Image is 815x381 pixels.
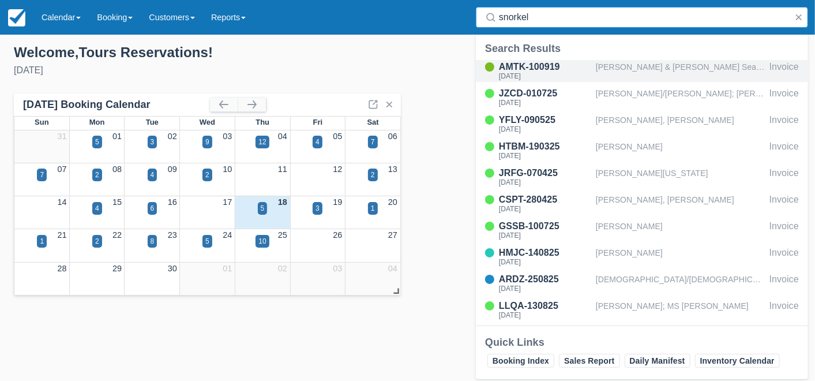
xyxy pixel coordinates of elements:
[499,299,591,313] div: LLQA-130825
[316,203,320,214] div: 3
[559,354,619,368] a: Sales Report
[168,132,177,141] a: 02
[258,236,266,246] div: 10
[151,236,155,246] div: 8
[23,98,210,111] div: [DATE] Booking Calendar
[769,140,799,162] div: Invoice
[58,165,67,174] a: 07
[388,197,397,207] a: 20
[596,219,765,241] div: [PERSON_NAME]
[769,60,799,82] div: Invoice
[695,354,780,368] a: Inventory Calendar
[278,197,287,207] a: 18
[333,264,342,273] a: 03
[278,264,287,273] a: 02
[35,118,48,126] span: Sun
[223,197,232,207] a: 17
[769,87,799,109] div: Invoice
[258,137,266,147] div: 12
[58,132,67,141] a: 31
[168,197,177,207] a: 16
[278,230,287,240] a: 25
[476,272,808,294] a: ARDZ-250825[DATE][DEMOGRAPHIC_DATA]/[DEMOGRAPHIC_DATA][PERSON_NAME][DEMOGRAPHIC_DATA]/[PERSON_NAM...
[371,203,375,214] div: 1
[596,299,765,321] div: [PERSON_NAME]; MS [PERSON_NAME]
[499,285,591,292] div: [DATE]
[14,44,399,61] div: Welcome , Tours Reservations !
[499,312,591,319] div: [DATE]
[499,73,591,80] div: [DATE]
[112,165,122,174] a: 08
[769,246,799,268] div: Invoice
[333,165,342,174] a: 12
[151,203,155,214] div: 6
[333,197,342,207] a: 19
[40,236,44,246] div: 1
[769,193,799,215] div: Invoice
[499,126,591,133] div: [DATE]
[168,230,177,240] a: 23
[499,259,591,266] div: [DATE]
[58,197,67,207] a: 14
[625,354,690,368] a: Daily Manifest
[476,219,808,241] a: GSSB-100725[DATE][PERSON_NAME]Invoice
[476,299,808,321] a: LLQA-130825[DATE][PERSON_NAME]; MS [PERSON_NAME]Invoice
[596,166,765,188] div: [PERSON_NAME][US_STATE]
[146,118,159,126] span: Tue
[151,170,155,180] div: 4
[499,246,591,260] div: HMJC-140825
[596,87,765,109] div: [PERSON_NAME]/[PERSON_NAME]; [PERSON_NAME]/[PERSON_NAME]
[95,137,99,147] div: 5
[333,132,342,141] a: 05
[8,9,25,27] img: checkfront-main-nav-mini-logo.png
[476,113,808,135] a: YFLY-090525[DATE][PERSON_NAME], [PERSON_NAME]Invoice
[223,165,232,174] a: 10
[58,264,67,273] a: 28
[499,113,591,127] div: YFLY-090525
[278,165,287,174] a: 11
[95,203,99,214] div: 4
[58,230,67,240] a: 21
[205,170,209,180] div: 2
[499,7,790,28] input: Search ( / )
[371,137,375,147] div: 7
[388,132,397,141] a: 06
[200,118,215,126] span: Wed
[388,165,397,174] a: 13
[388,230,397,240] a: 27
[223,264,232,273] a: 01
[112,230,122,240] a: 22
[596,193,765,215] div: [PERSON_NAME], [PERSON_NAME]
[499,179,591,186] div: [DATE]
[499,60,591,74] div: AMTK-100919
[476,140,808,162] a: HTBM-190325[DATE][PERSON_NAME]Invoice
[769,113,799,135] div: Invoice
[596,246,765,268] div: [PERSON_NAME]
[95,170,99,180] div: 2
[476,193,808,215] a: CSPT-280425[DATE][PERSON_NAME], [PERSON_NAME]Invoice
[205,137,209,147] div: 9
[256,118,269,126] span: Thu
[89,118,105,126] span: Mon
[223,132,232,141] a: 03
[485,42,799,55] div: Search Results
[499,232,591,239] div: [DATE]
[499,219,591,233] div: GSSB-100725
[769,272,799,294] div: Invoice
[499,140,591,154] div: HTBM-190325
[151,137,155,147] div: 3
[95,236,99,246] div: 2
[499,206,591,212] div: [DATE]
[14,63,399,77] div: [DATE]
[499,152,591,159] div: [DATE]
[596,140,765,162] div: [PERSON_NAME]
[313,118,323,126] span: Fri
[769,166,799,188] div: Invoice
[367,118,379,126] span: Sat
[112,132,122,141] a: 01
[40,170,44,180] div: 7
[596,113,765,135] div: [PERSON_NAME], [PERSON_NAME]
[499,87,591,100] div: JZCD-010725
[499,166,591,180] div: JRFG-070425
[371,170,375,180] div: 2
